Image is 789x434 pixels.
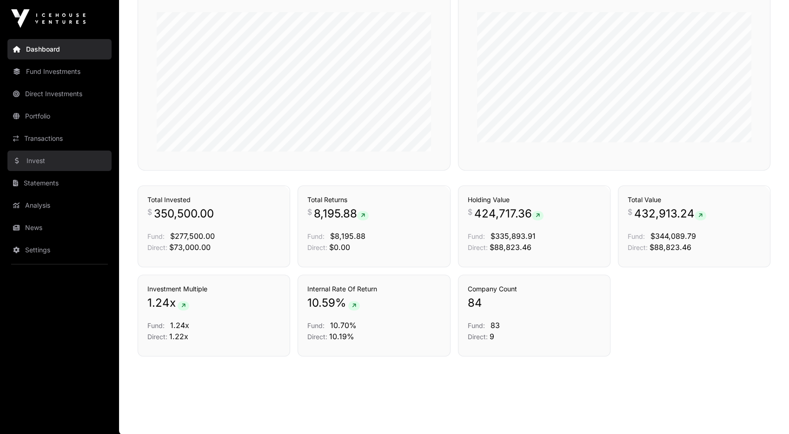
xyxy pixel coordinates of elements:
a: Dashboard [7,39,112,59]
iframe: Chat Widget [743,389,789,434]
span: $ [307,206,312,217]
h3: Investment Multiple [147,284,280,294]
span: Direct: [147,243,167,251]
span: Fund: [147,322,165,329]
span: Fund: [628,232,645,240]
h3: Total Value [628,195,761,204]
span: $88,823.46 [650,243,691,252]
span: Fund: [147,232,165,240]
span: 1.24 [147,296,170,310]
a: Transactions [7,128,112,149]
span: 10.70% [330,321,357,330]
span: x [170,296,176,310]
h3: Total Returns [307,195,440,204]
h3: Company Count [468,284,601,294]
a: Fund Investments [7,61,112,82]
h3: Holding Value [468,195,601,204]
span: $277,500.00 [170,231,215,241]
span: Fund: [307,232,325,240]
span: 9 [490,332,494,341]
span: Fund: [468,322,485,329]
span: $335,893.91 [491,231,536,241]
span: 432,913.24 [634,206,706,221]
span: $8,195.88 [330,231,365,241]
span: 10.59 [307,296,335,310]
span: 8,195.88 [314,206,369,221]
span: Direct: [468,333,488,341]
a: News [7,217,112,238]
a: Invest [7,151,112,171]
span: Fund: [468,232,485,240]
span: Direct: [307,333,327,341]
span: % [335,296,346,310]
span: $ [628,206,632,217]
span: 10.19% [329,332,354,341]
span: $344,089.79 [650,231,696,241]
a: Statements [7,173,112,193]
span: Direct: [307,243,327,251]
span: Direct: [628,243,648,251]
span: $ [468,206,472,217]
img: Icehouse Ventures Logo [11,9,86,28]
span: $0.00 [329,243,350,252]
a: Settings [7,240,112,260]
a: Direct Investments [7,84,112,104]
span: 83 [491,321,500,330]
span: $73,000.00 [169,243,211,252]
span: 1.24x [170,321,189,330]
a: Portfolio [7,106,112,126]
span: Fund: [307,322,325,329]
span: 350,500.00 [154,206,214,221]
span: $88,823.46 [490,243,531,252]
span: 424,717.36 [474,206,544,221]
span: $ [147,206,152,217]
span: Direct: [147,333,167,341]
h3: Total Invested [147,195,280,204]
span: 84 [468,296,482,310]
span: 1.22x [169,332,188,341]
span: Direct: [468,243,488,251]
h3: Internal Rate Of Return [307,284,440,294]
a: Analysis [7,195,112,216]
